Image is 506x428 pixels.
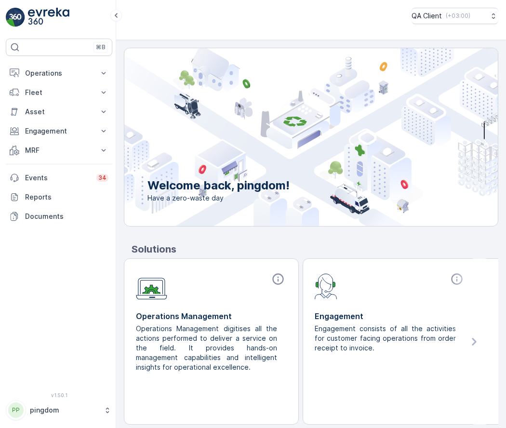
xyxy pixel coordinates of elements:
p: Fleet [25,88,93,97]
p: Welcome back, pingdom! [147,178,290,193]
p: Operations Management [136,310,287,322]
button: Asset [6,102,112,121]
p: ⌘B [96,43,106,51]
span: Have a zero-waste day [147,193,290,203]
button: QA Client(+03:00) [412,8,498,24]
img: logo_light-DOdMpM7g.png [28,8,69,27]
div: PP [8,402,24,418]
a: Reports [6,187,112,207]
p: Solutions [132,242,498,256]
p: ( +03:00 ) [446,12,470,20]
p: Operations [25,68,93,78]
button: MRF [6,141,112,160]
p: QA Client [412,11,442,21]
img: module-icon [136,272,167,300]
p: Engagement [315,310,466,322]
img: logo [6,8,25,27]
p: Reports [25,192,108,202]
p: 34 [98,174,107,182]
button: Engagement [6,121,112,141]
button: PPpingdom [6,400,112,420]
p: Operations Management digitises all the actions performed to deliver a service on the field. It p... [136,324,279,372]
button: Operations [6,64,112,83]
img: module-icon [315,272,337,299]
p: Engagement [25,126,93,136]
a: Documents [6,207,112,226]
p: Engagement consists of all the activities for customer facing operations from order receipt to in... [315,324,458,353]
button: Fleet [6,83,112,102]
p: Asset [25,107,93,117]
p: pingdom [30,405,99,415]
p: MRF [25,146,93,155]
p: Events [25,173,91,183]
p: Documents [25,212,108,221]
span: v 1.50.1 [6,392,112,398]
img: city illustration [81,48,498,226]
a: Events34 [6,168,112,187]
